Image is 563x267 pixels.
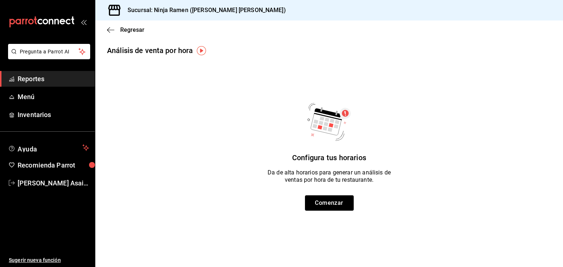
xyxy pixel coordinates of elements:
[20,48,79,56] span: Pregunta a Parrot AI
[9,256,89,264] span: Sugerir nueva función
[18,74,89,84] span: Reportes
[8,44,90,59] button: Pregunta a Parrot AI
[120,26,144,33] span: Regresar
[81,19,87,25] button: open_drawer_menu
[122,6,286,15] h3: Sucursal: Ninja Ramen ([PERSON_NAME] [PERSON_NAME])
[5,53,90,61] a: Pregunta a Parrot AI
[18,178,89,188] span: [PERSON_NAME] Asaib [PERSON_NAME]
[197,46,206,55] img: Tooltip marker
[268,169,391,184] p: Da de alta horarios para generar un análisis de ventas por hora de tu restaurante.
[18,92,89,102] span: Menú
[18,110,89,120] span: Inventarios
[18,160,89,170] span: Recomienda Parrot
[305,195,354,211] button: Comenzar
[107,45,193,56] div: Análisis de venta por hora
[107,26,144,33] button: Regresar
[292,152,366,163] p: Configura tus horarios
[18,143,80,152] span: Ayuda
